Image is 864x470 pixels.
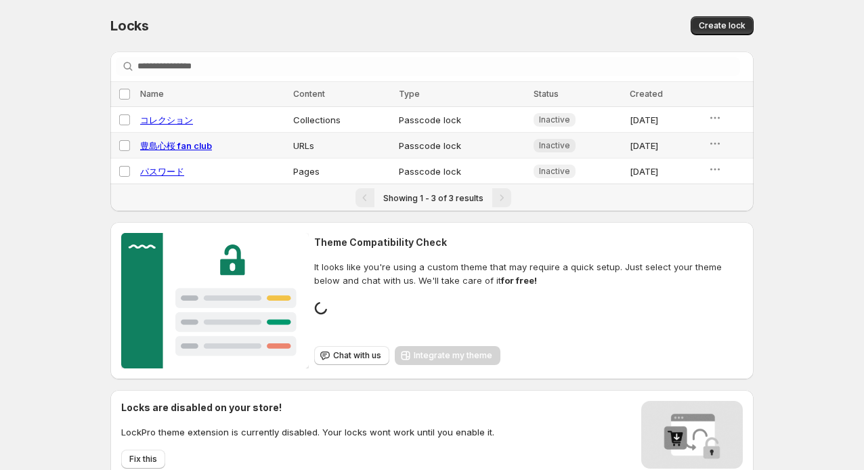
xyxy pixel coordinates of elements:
[289,133,395,158] td: URLs
[534,89,559,99] span: Status
[314,236,743,249] h2: Theme Compatibility Check
[121,425,494,439] p: LockPro theme extension is currently disabled. Your locks wont work until you enable it.
[539,140,570,151] span: Inactive
[110,18,149,34] span: Locks
[539,166,570,177] span: Inactive
[140,89,164,99] span: Name
[641,401,743,469] img: Locks disabled
[293,89,325,99] span: Content
[395,107,530,133] td: Passcode lock
[630,89,663,99] span: Created
[121,450,165,469] button: Fix this
[121,401,494,414] h2: Locks are disabled on your store!
[399,89,420,99] span: Type
[699,20,746,31] span: Create lock
[626,107,705,133] td: [DATE]
[289,107,395,133] td: Collections
[395,133,530,158] td: Passcode lock
[691,16,754,35] button: Create lock
[539,114,570,125] span: Inactive
[383,193,483,203] span: Showing 1 - 3 of 3 results
[626,158,705,184] td: [DATE]
[314,346,389,365] button: Chat with us
[140,114,193,125] a: コレクション
[626,133,705,158] td: [DATE]
[140,166,184,177] a: パスワード
[140,140,212,151] a: 豊島心桜 fan club
[333,350,381,361] span: Chat with us
[501,275,537,286] strong: for free!
[121,233,309,368] img: Customer support
[314,260,743,287] span: It looks like you're using a custom theme that may require a quick setup. Just select your theme ...
[110,184,754,211] nav: Pagination
[129,454,157,465] span: Fix this
[289,158,395,184] td: Pages
[395,158,530,184] td: Passcode lock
